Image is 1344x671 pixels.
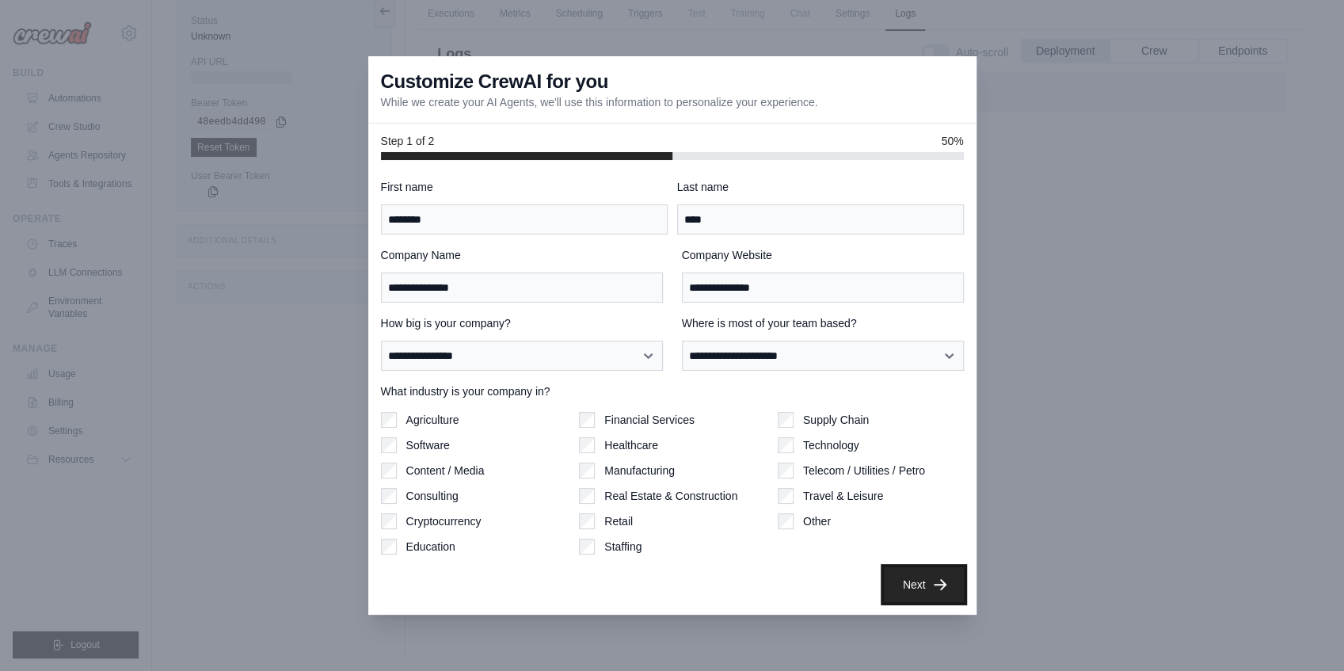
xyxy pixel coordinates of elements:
[677,179,964,195] label: Last name
[406,488,459,504] label: Consulting
[803,412,869,428] label: Supply Chain
[682,315,964,331] label: Where is most of your team based?
[604,437,658,453] label: Healthcare
[604,539,642,555] label: Staffing
[1265,595,1344,671] iframe: Chat Widget
[803,513,831,529] label: Other
[406,412,459,428] label: Agriculture
[406,437,450,453] label: Software
[604,488,737,504] label: Real Estate & Construction
[381,383,964,399] label: What industry is your company in?
[604,412,695,428] label: Financial Services
[884,567,964,602] button: Next
[381,247,663,263] label: Company Name
[941,133,963,149] span: 50%
[604,463,675,478] label: Manufacturing
[406,539,455,555] label: Education
[381,179,668,195] label: First name
[381,133,435,149] span: Step 1 of 2
[803,488,883,504] label: Travel & Leisure
[803,463,925,478] label: Telecom / Utilities / Petro
[604,513,633,529] label: Retail
[381,94,818,110] p: While we create your AI Agents, we'll use this information to personalize your experience.
[803,437,859,453] label: Technology
[406,463,485,478] label: Content / Media
[682,247,964,263] label: Company Website
[381,69,608,94] h3: Customize CrewAI for you
[406,513,482,529] label: Cryptocurrency
[381,315,663,331] label: How big is your company?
